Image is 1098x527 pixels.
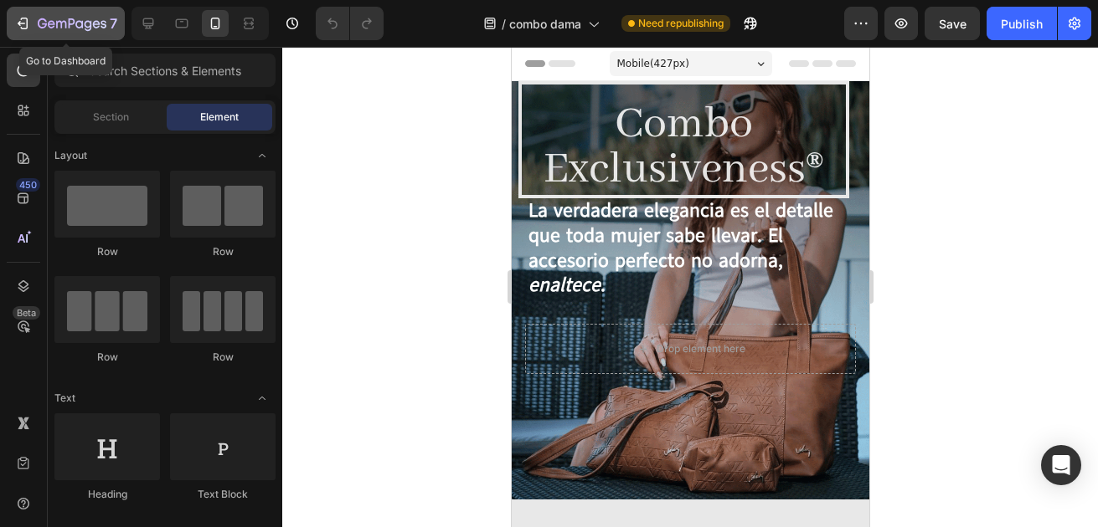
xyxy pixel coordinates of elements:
div: Row [170,350,276,365]
div: Heading [54,487,160,502]
span: Section [93,110,129,125]
div: Undo/Redo [316,7,384,40]
span: Element [200,110,239,125]
p: 7 [110,13,117,33]
span: / [502,15,506,33]
span: combo dama [509,15,581,33]
span: Toggle open [249,385,276,412]
button: Publish [987,7,1057,40]
input: Search Sections & Elements [54,54,276,87]
button: Save [925,7,980,40]
span: Need republishing [638,16,724,31]
div: Publish [1001,15,1043,33]
button: 7 [7,7,125,40]
div: Row [54,244,160,259]
div: Beta [13,306,40,320]
div: 450 [16,178,40,192]
span: Save [939,17,967,31]
span: Text [54,391,75,406]
div: Row [170,244,276,259]
span: Layout [54,148,87,163]
div: Text Block [170,487,276,502]
div: Open Intercom Messenger [1041,445,1081,485]
span: Toggle open [249,142,276,169]
iframe: Design area [512,47,869,527]
div: Row [54,350,160,365]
